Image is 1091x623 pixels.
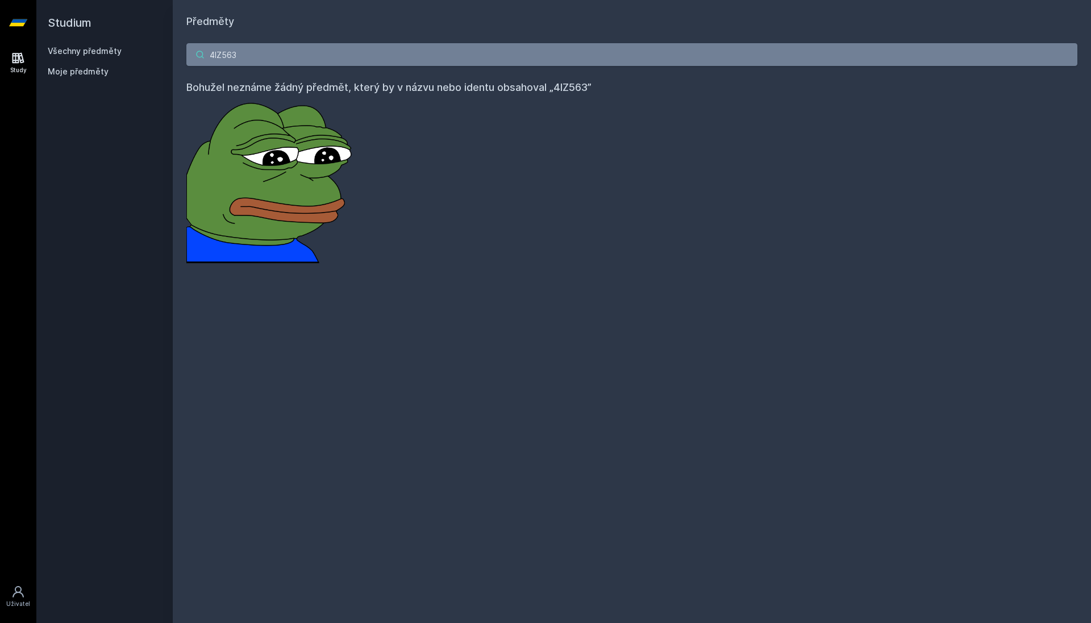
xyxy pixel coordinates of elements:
[48,46,122,56] a: Všechny předměty
[6,600,30,608] div: Uživatel
[2,579,34,614] a: Uživatel
[2,45,34,80] a: Study
[186,80,1077,95] h4: Bohužel neznáme žádný předmět, který by v názvu nebo identu obsahoval „4IZ563”
[186,95,357,263] img: error_picture.png
[10,66,27,74] div: Study
[186,43,1077,66] input: Název nebo ident předmětu…
[48,66,109,77] span: Moje předměty
[186,14,1077,30] h1: Předměty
